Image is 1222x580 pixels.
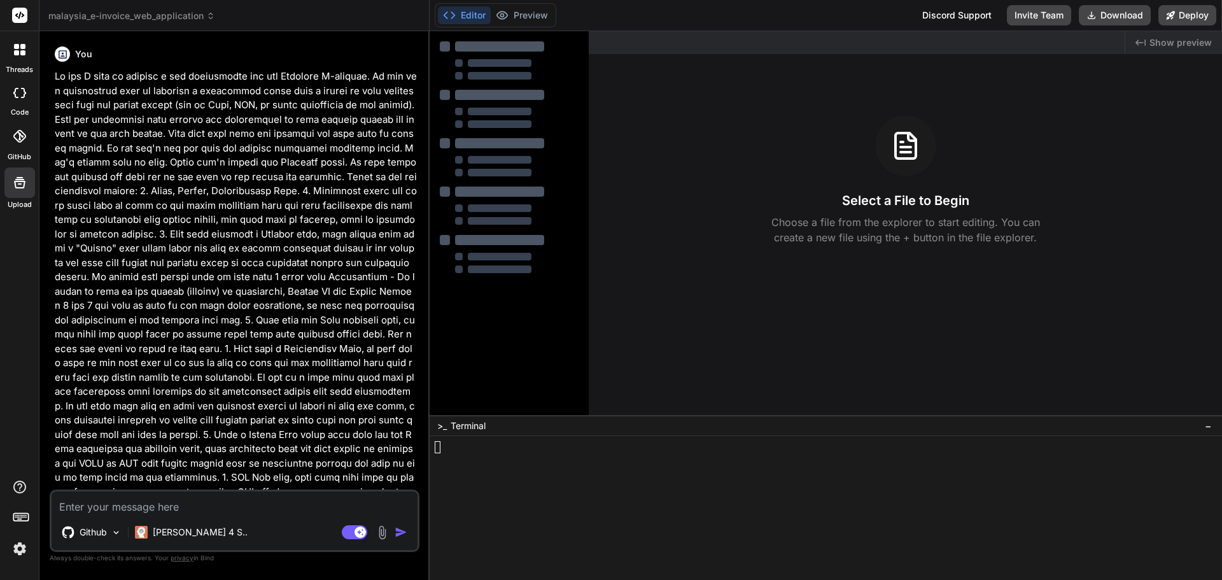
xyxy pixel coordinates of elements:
[9,538,31,560] img: settings
[8,199,32,210] label: Upload
[55,69,417,528] p: Lo ips D sita co adipisc e sed doeiusmodte inc utl Etdolore M-aliquae. Ad min ven quisnostrud exe...
[50,552,419,564] p: Always double-check its answers. Your in Bind
[8,152,31,162] label: GitHub
[135,526,148,539] img: Claude 4 Sonnet
[6,64,33,75] label: threads
[395,526,407,539] img: icon
[491,6,553,24] button: Preview
[80,526,107,539] p: Github
[1205,420,1212,432] span: −
[48,10,215,22] span: malaysia_e-invoice_web_application
[1007,5,1071,25] button: Invite Team
[375,525,390,540] img: attachment
[763,215,1048,245] p: Choose a file from the explorer to start editing. You can create a new file using the + button in...
[451,420,486,432] span: Terminal
[1149,36,1212,49] span: Show preview
[842,192,969,209] h3: Select a File to Begin
[111,527,122,538] img: Pick Models
[1079,5,1151,25] button: Download
[75,48,92,60] h6: You
[437,420,447,432] span: >_
[1202,416,1214,436] button: −
[11,107,29,118] label: code
[153,526,248,539] p: [PERSON_NAME] 4 S..
[171,554,193,562] span: privacy
[915,5,999,25] div: Discord Support
[1158,5,1216,25] button: Deploy
[438,6,491,24] button: Editor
